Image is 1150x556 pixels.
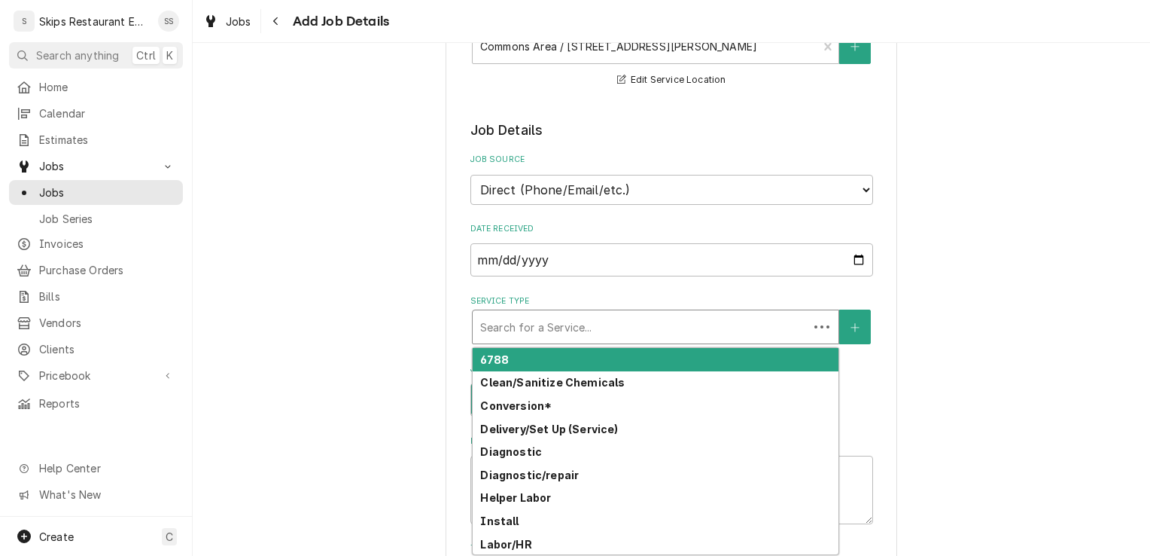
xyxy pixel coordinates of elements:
span: Pricebook [39,368,153,383]
a: Clients [9,337,183,362]
div: Job Source [470,154,873,204]
div: S [14,11,35,32]
a: Jobs [197,9,257,34]
svg: Create New Service [850,322,859,333]
div: Skips Restaurant Equipment [39,14,150,29]
label: Date Received [470,223,873,235]
button: Create New Location [839,29,871,64]
span: Bills [39,289,175,304]
input: yyyy-mm-dd [470,243,873,276]
a: Go to What's New [9,482,183,507]
span: Estimates [39,132,175,148]
span: Add Job Details [288,11,389,32]
span: Search anything [36,47,119,63]
span: C [166,529,173,545]
a: Go to Pricebook [9,363,183,388]
strong: Diagnostic [480,445,542,458]
span: Create [39,530,74,543]
button: Search anythingCtrlK [9,42,183,69]
button: Edit Service Location [615,71,729,90]
strong: Clean/Sanitize Chemicals [480,376,625,389]
a: Job Series [9,206,183,231]
span: Jobs [39,185,175,200]
strong: Conversion* [480,399,552,412]
div: Shan Skipper's Avatar [158,11,179,32]
a: Reports [9,391,183,416]
a: Go to Help Center [9,456,183,481]
span: Ctrl [136,47,156,63]
span: Help Center [39,460,174,476]
a: Invoices [9,231,183,256]
div: Reason For Call [470,435,873,524]
svg: Create New Location [850,41,859,52]
span: Reports [39,396,175,411]
label: Job Type [470,363,873,375]
strong: Delivery/Set Up (Service) [480,423,618,435]
span: Invoices [39,236,175,252]
span: Purchase Orders [39,262,175,278]
a: Bills [9,284,183,309]
div: Date Received [470,223,873,276]
span: Jobs [226,14,251,29]
a: Calendar [9,101,183,126]
a: Purchase Orders [9,258,183,283]
button: Navigate back [264,9,288,33]
span: Vendors [39,315,175,331]
div: Job Type [470,363,873,417]
span: What's New [39,487,174,503]
strong: Install [480,515,519,527]
strong: Labor/HR [480,538,531,551]
label: Reason For Call [470,435,873,448]
label: Technician Instructions [470,542,873,554]
div: Service Location [470,14,873,89]
span: Home [39,79,175,95]
button: Create New Service [839,310,871,344]
div: Service Type [470,295,873,344]
a: Vendors [9,310,183,335]
a: Home [9,75,183,99]
strong: Diagnostic/repair [480,469,579,481]
strong: Helper Labor [480,491,551,504]
label: Job Source [470,154,873,166]
span: Calendar [39,105,175,121]
strong: 6788 [480,353,509,366]
label: Service Type [470,295,873,307]
span: Clients [39,341,175,357]
legend: Job Details [470,121,873,140]
a: Jobs [9,180,183,205]
div: SS [158,11,179,32]
span: Job Series [39,211,175,227]
span: K [166,47,173,63]
span: Jobs [39,158,153,174]
a: Estimates [9,127,183,152]
a: Go to Jobs [9,154,183,179]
